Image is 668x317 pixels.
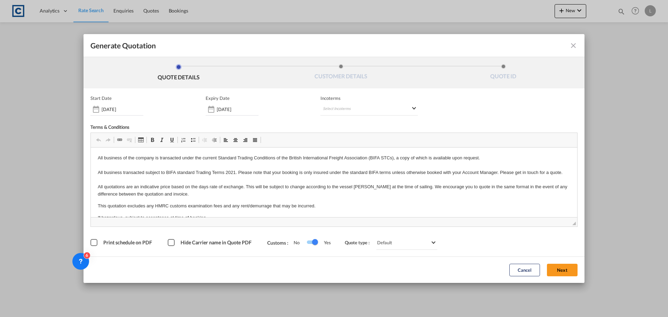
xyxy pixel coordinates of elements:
p: Expiry Date [206,95,230,101]
button: Next [547,264,578,276]
p: Start Date [90,95,112,101]
button: Cancel [509,264,540,276]
a: Redo (Ctrl+Y) [103,135,113,144]
div: Terms & Conditions [90,124,334,133]
input: Start date [102,106,143,112]
a: Centre [231,135,240,144]
md-checkbox: Print schedule on PDF [90,239,154,246]
a: Undo (Ctrl+Z) [94,135,103,144]
p: If hazardous, subject to acceptance at time of booking. [7,67,479,74]
a: Bold (Ctrl+B) [148,135,157,144]
span: Drag to resize [572,222,576,225]
p: This quotation excludes any HMRC customs examination fees and any rent/demurrage that may be incu... [7,55,479,62]
body: Rich Text Editor, editor10 [7,7,479,74]
input: Expiry date [217,106,259,112]
li: QUOTE DETAILS [97,64,260,83]
a: Align Right [240,135,250,144]
a: Table [136,135,146,144]
a: Increase Indent [209,135,219,144]
md-icon: icon-close fg-AAA8AD cursor m-0 [569,41,578,50]
a: Italic (Ctrl+I) [157,135,167,144]
div: Default [377,240,392,245]
a: Justify [250,135,260,144]
span: Customs : [267,240,294,246]
a: Insert/Remove Numbered List [178,135,188,144]
a: Underline (Ctrl+U) [167,135,177,144]
a: Align Left [221,135,231,144]
md-select: Select Incoterms [320,103,418,116]
span: Yes [317,240,331,245]
a: Link (Ctrl+K) [115,135,125,144]
p: All business of the company is transacted under the current Standard Trading Conditions of the Br... [7,7,479,50]
md-dialog: Generate QuotationQUOTE ... [83,34,584,283]
md-checkbox: Hide Carrier name in Quote PDF [168,239,253,246]
span: Incoterms [320,95,418,101]
span: No [294,240,307,245]
a: Decrease Indent [200,135,209,144]
span: Print schedule on PDF [103,239,152,245]
a: Insert/Remove Bulleted List [188,135,198,144]
span: Hide Carrier name in Quote PDF [181,239,252,245]
li: CUSTOMER DETAILS [260,64,422,83]
li: QUOTE ID [422,64,584,83]
iframe: Rich Text Editor, editor10 [91,148,577,217]
span: Quote type : [345,240,375,245]
md-switch: Switch 1 [307,237,317,248]
span: Generate Quotation [90,41,156,50]
a: Unlink [125,135,134,144]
